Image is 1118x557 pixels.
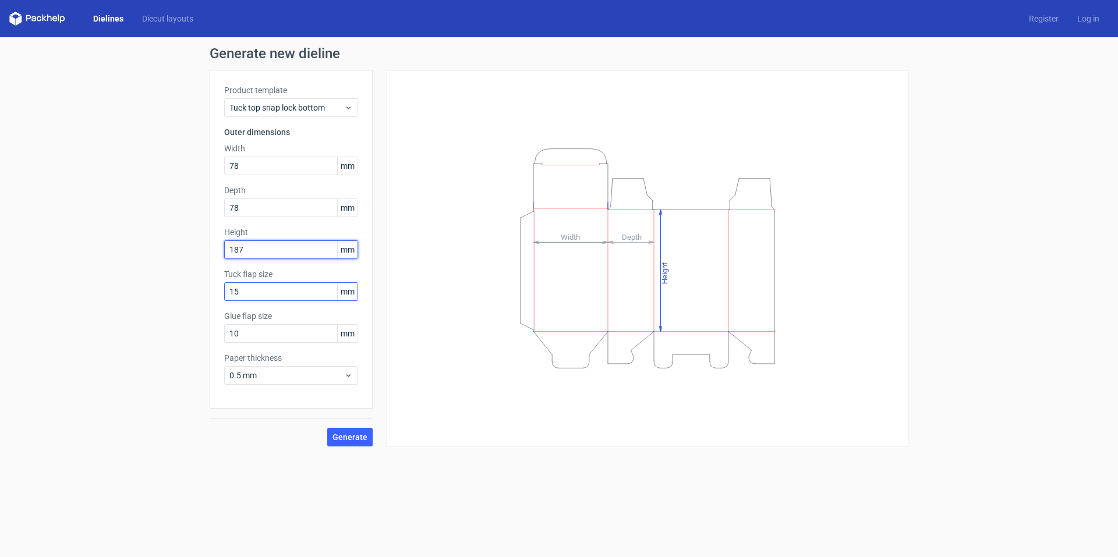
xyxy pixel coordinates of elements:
button: Generate [327,428,373,446]
tspan: Height [660,262,669,283]
span: mm [337,241,358,258]
span: 0.5 mm [229,370,344,381]
a: Log in [1068,13,1109,24]
label: Glue flap size [224,310,358,322]
label: Depth [224,185,358,196]
span: Tuck top snap lock bottom [229,102,344,113]
a: Diecut layouts [133,13,203,24]
label: Height [224,226,358,238]
a: Dielines [84,13,133,24]
label: Product template [224,84,358,96]
h1: Generate new dieline [210,47,908,61]
label: Tuck flap size [224,268,358,280]
span: mm [337,283,358,300]
h3: Outer dimensions [224,126,358,138]
span: Generate [332,433,367,441]
tspan: Width [561,232,580,241]
label: Paper thickness [224,352,358,364]
span: mm [337,199,358,217]
label: Width [224,143,358,154]
span: mm [337,325,358,342]
span: mm [337,157,358,175]
tspan: Depth [622,232,642,241]
a: Register [1020,13,1068,24]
